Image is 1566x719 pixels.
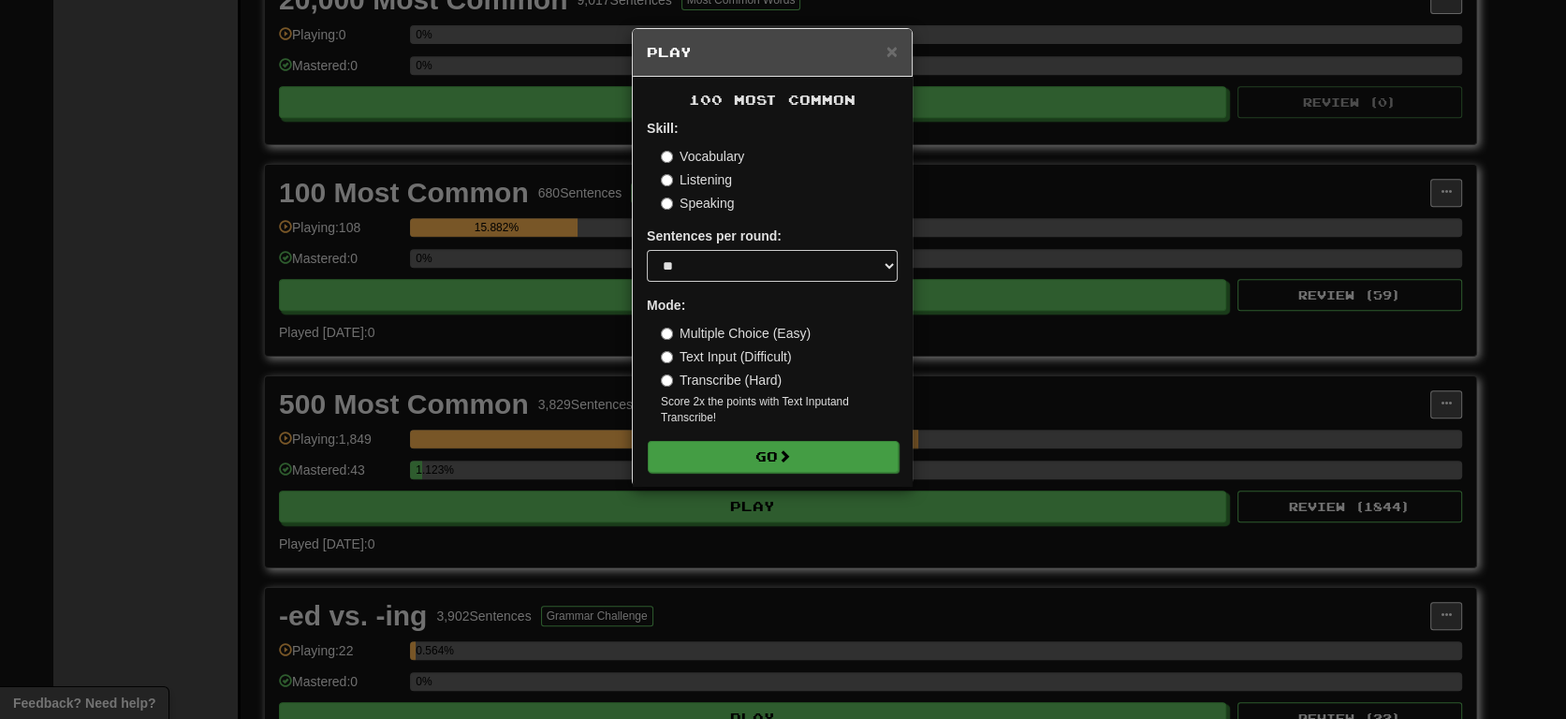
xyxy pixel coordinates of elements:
label: Listening [661,170,732,189]
small: Score 2x the points with Text Input and Transcribe ! [661,394,898,426]
span: 100 Most Common [689,92,856,108]
button: Close [886,41,898,61]
input: Listening [661,174,673,186]
strong: Skill: [647,121,678,136]
h5: Play [647,43,898,62]
label: Text Input (Difficult) [661,347,792,366]
label: Speaking [661,194,734,213]
input: Vocabulary [661,151,673,163]
label: Sentences per round: [647,227,782,245]
button: Go [648,441,899,473]
input: Text Input (Difficult) [661,351,673,363]
input: Transcribe (Hard) [661,374,673,387]
label: Multiple Choice (Easy) [661,324,811,343]
strong: Mode: [647,298,685,313]
label: Vocabulary [661,147,744,166]
input: Multiple Choice (Easy) [661,328,673,340]
label: Transcribe (Hard) [661,371,782,389]
input: Speaking [661,198,673,210]
span: × [886,40,898,62]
